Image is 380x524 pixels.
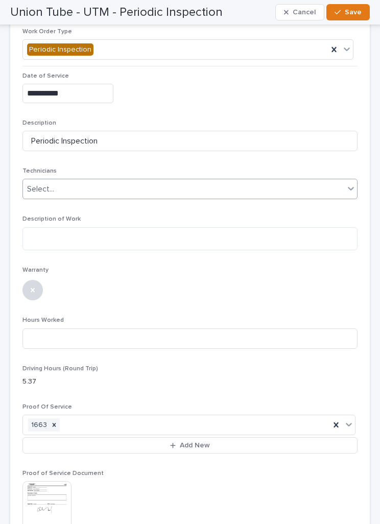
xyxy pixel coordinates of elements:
[22,317,64,323] span: Hours Worked
[22,29,72,35] span: Work Order Type
[28,418,49,432] div: 1663
[22,437,358,454] button: Add New
[293,8,316,17] span: Cancel
[22,120,56,126] span: Description
[22,73,69,79] span: Date of Service
[10,5,223,20] h2: Union Tube - UTM - Periodic Inspection
[27,43,93,56] div: Periodic Inspection
[22,267,49,273] span: Warranty
[180,441,210,450] span: Add New
[22,366,98,372] span: Driving Hours (Round Trip)
[22,168,57,174] span: Technicians
[22,376,358,387] p: 5.37
[22,470,104,477] span: Proof of Service Document
[22,216,81,222] span: Description of Work
[345,8,362,17] span: Save
[326,4,370,20] button: Save
[27,184,54,195] div: Select...
[275,4,324,20] button: Cancel
[22,404,72,410] span: Proof Of Service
